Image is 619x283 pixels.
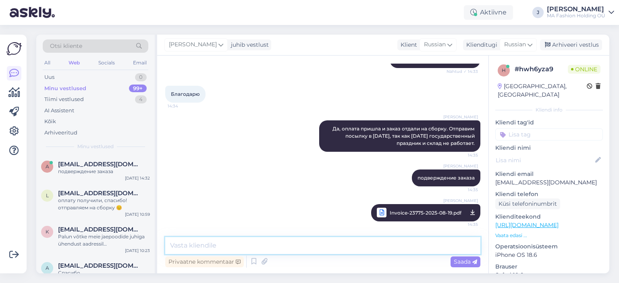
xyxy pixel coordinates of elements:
[495,144,603,152] p: Kliendi nimi
[532,7,544,18] div: J
[504,40,526,49] span: Russian
[58,269,150,277] div: Спасибо
[46,229,49,235] span: k
[495,251,603,259] p: iPhone OS 18.6
[463,41,497,49] div: Klienditugi
[50,42,82,50] span: Otsi kliente
[135,73,147,81] div: 0
[443,114,478,120] span: [PERSON_NAME]
[568,65,600,74] span: Online
[496,156,594,165] input: Lisa nimi
[495,232,603,239] p: Vaata edasi ...
[46,192,49,198] span: l
[443,163,478,169] span: [PERSON_NAME]
[44,118,56,126] div: Kõik
[547,6,614,19] a: [PERSON_NAME]MA Fashion Holding OÜ
[125,175,150,181] div: [DATE] 14:32
[44,73,54,81] div: Uus
[58,233,150,248] div: Palun võtke meie jaepoodide juhiga ühendust aadressil [EMAIL_ADDRESS][DOMAIN_NAME]. Ta saab aidata
[58,226,142,233] span: karolyna.kivi@gmail.com
[502,67,506,73] span: h
[424,40,446,49] span: Russian
[97,58,116,68] div: Socials
[165,256,244,267] div: Privaatne kommentaar
[495,106,603,114] div: Kliendi info
[169,40,217,49] span: [PERSON_NAME]
[58,262,142,269] span: alusik1000@gmail.com
[495,128,603,140] input: Lisa tag
[397,41,417,49] div: Klient
[495,213,603,221] p: Klienditeekond
[448,187,478,193] span: 14:35
[447,68,478,74] span: Nähtud ✓ 14:33
[495,242,603,251] p: Operatsioonisüsteem
[6,41,22,56] img: Askly Logo
[495,190,603,198] p: Kliendi telefon
[228,41,269,49] div: juhib vestlust
[498,82,587,99] div: [GEOGRAPHIC_DATA], [GEOGRAPHIC_DATA]
[495,198,560,209] div: Küsi telefoninumbrit
[448,219,478,229] span: 14:35
[125,248,150,254] div: [DATE] 10:23
[390,208,461,218] span: Invoice-23775-2025-08-19.pdf
[44,107,74,115] div: AI Assistent
[67,58,81,68] div: Web
[129,85,147,93] div: 99+
[168,103,198,109] span: 14:34
[515,64,568,74] div: # hwh6yza9
[46,265,49,271] span: a
[43,58,52,68] div: All
[44,95,84,103] div: Tiimi vestlused
[332,126,476,146] span: Да, оплата пришла и заказ отдали на сборку. Отправим посылку в [DATE], так как [DATE] государстве...
[540,39,602,50] div: Arhiveeri vestlus
[58,190,142,197] span: larissauva@mail.ru
[44,129,77,137] div: Arhiveeritud
[495,221,559,229] a: [URL][DOMAIN_NAME]
[58,197,150,211] div: оплату получили, спасибо! отправляем на сборку 😊
[443,198,478,204] span: [PERSON_NAME]
[77,143,114,150] span: Minu vestlused
[547,6,605,12] div: [PERSON_NAME]
[495,118,603,127] p: Kliendi tag'id
[495,262,603,271] p: Brauser
[495,178,603,187] p: [EMAIL_ADDRESS][DOMAIN_NAME]
[58,168,150,175] div: подверждение заказа
[547,12,605,19] div: MA Fashion Holding OÜ
[371,204,480,221] a: [PERSON_NAME]Invoice-23775-2025-08-19.pdf14:35
[131,58,148,68] div: Email
[46,163,49,169] span: a
[454,258,477,265] span: Saada
[495,170,603,178] p: Kliendi email
[135,95,147,103] div: 4
[418,175,475,181] span: подверждение заказа
[171,91,200,97] span: Благодарю
[448,152,478,158] span: 14:35
[125,211,150,217] div: [DATE] 10:59
[495,271,603,279] p: Safari 18.6
[44,85,86,93] div: Minu vestlused
[58,161,142,168] span: a.cherkashina1992@gmail.com
[464,5,513,20] div: Aktiivne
